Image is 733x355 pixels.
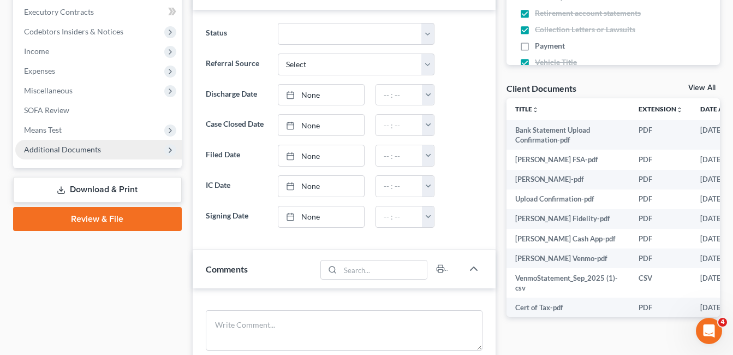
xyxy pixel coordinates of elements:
span: Comments [206,264,248,274]
label: Signing Date [200,206,272,228]
td: PDF [630,170,692,190]
a: More in the Help Center [34,20,209,46]
td: VenmoStatement_Sep_2025 (1)-csv [506,268,630,298]
td: PDF [630,248,692,268]
div: This is the message I received when I attempted to file: [39,135,210,169]
td: Upload Confirmation-pdf [506,190,630,209]
input: -- : -- [376,115,422,135]
span: Miscellaneous [24,86,73,95]
td: CSV [630,268,692,298]
button: Start recording [69,271,78,280]
iframe: Intercom live chat [696,318,722,344]
label: Case Closed Date [200,114,272,136]
td: [PERSON_NAME] FSA-pdf [506,150,630,169]
input: Search... [341,261,427,279]
a: Download & Print [13,177,182,203]
span: Executory Contracts [24,7,94,16]
span: Payment [535,40,565,51]
input: -- : -- [376,85,422,105]
span: SOFA Review [24,105,69,115]
a: Review & File [13,207,182,231]
label: Discharge Date [200,84,272,106]
td: PDF [630,209,692,229]
button: Home [171,4,192,25]
td: [PERSON_NAME] Fidelity-pdf [506,209,630,229]
div: Hi [PERSON_NAME]! Apologies for the delayed response. It looks like you were able to successfully... [17,241,170,295]
button: Emoji picker [17,271,26,280]
a: View All [688,84,716,92]
span: Vehicle Title [535,57,577,68]
textarea: Message… [9,248,209,267]
td: PDF [630,190,692,209]
span: Retirement account statements [535,8,641,19]
label: Filed Date [200,145,272,167]
button: Gif picker [34,271,43,280]
a: None [278,206,364,227]
td: Cert of Tax-pdf [506,298,630,317]
button: Upload attachment [52,271,61,280]
div: James says… [9,81,210,135]
td: PDF [630,150,692,169]
a: Executory Contracts [15,2,182,22]
span: Means Test [24,125,62,134]
a: Extensionunfold_more [639,105,683,113]
span: Codebtors Insiders & Notices [24,27,123,36]
input: -- : -- [376,145,422,166]
label: Status [200,23,272,45]
div: joined the conversation [47,58,186,68]
b: [PERSON_NAME] [47,59,108,67]
div: Close [192,4,211,24]
div: James says… [9,235,210,326]
i: unfold_more [676,106,683,113]
h1: Operator [53,5,92,14]
td: PDF [630,120,692,150]
div: Hi [PERSON_NAME]! Apologies for the delayed response. It looks like you were able to successfully... [9,235,179,301]
a: None [278,176,364,197]
img: Profile image for James [33,57,44,68]
button: Send a message… [187,267,205,285]
td: [PERSON_NAME] Cash App-pdf [506,229,630,248]
a: SOFA Review [15,100,182,120]
div: Thomas says… [9,135,210,170]
div: Thomas says… [9,170,210,235]
span: Income [24,46,49,56]
span: 4 [718,318,727,327]
p: The team can also help [53,14,136,25]
span: Collection Letters or Lawsuits [535,24,635,35]
div: Oh no!We are unable to file the case with the court. [39,170,210,226]
div: Oh no! We are unable to file the case with the court. [48,177,201,220]
a: None [278,85,364,105]
span: Expenses [24,66,55,75]
span: Additional Documents [24,145,101,154]
input: -- : -- [376,206,422,227]
a: None [278,115,364,135]
img: Profile image for Operator [31,6,49,23]
img: Profile image for Operator [9,24,26,42]
div: Hi [PERSON_NAME]! It is back up now. You should be good to file. Let me know if you are having an... [9,81,179,126]
div: Client Documents [506,82,576,94]
div: This is the message I received when I attempted to file: [48,141,201,163]
span: More in the Help Center [75,28,178,38]
td: [PERSON_NAME]-pdf [506,170,630,190]
td: Bank Statement Upload Confirmation-pdf [506,120,630,150]
div: James says… [9,56,210,81]
a: Titleunfold_more [515,105,539,113]
button: go back [7,4,28,25]
label: Referral Source [200,54,272,75]
td: PDF [630,298,692,317]
label: IC Date [200,175,272,197]
i: unfold_more [532,106,539,113]
td: [PERSON_NAME] Venmo-pdf [506,248,630,268]
a: None [278,145,364,166]
td: PDF [630,229,692,248]
div: Hi [PERSON_NAME]! It is back up now. You should be good to file. Let me know if you are having an... [17,87,170,120]
input: -- : -- [376,176,422,197]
